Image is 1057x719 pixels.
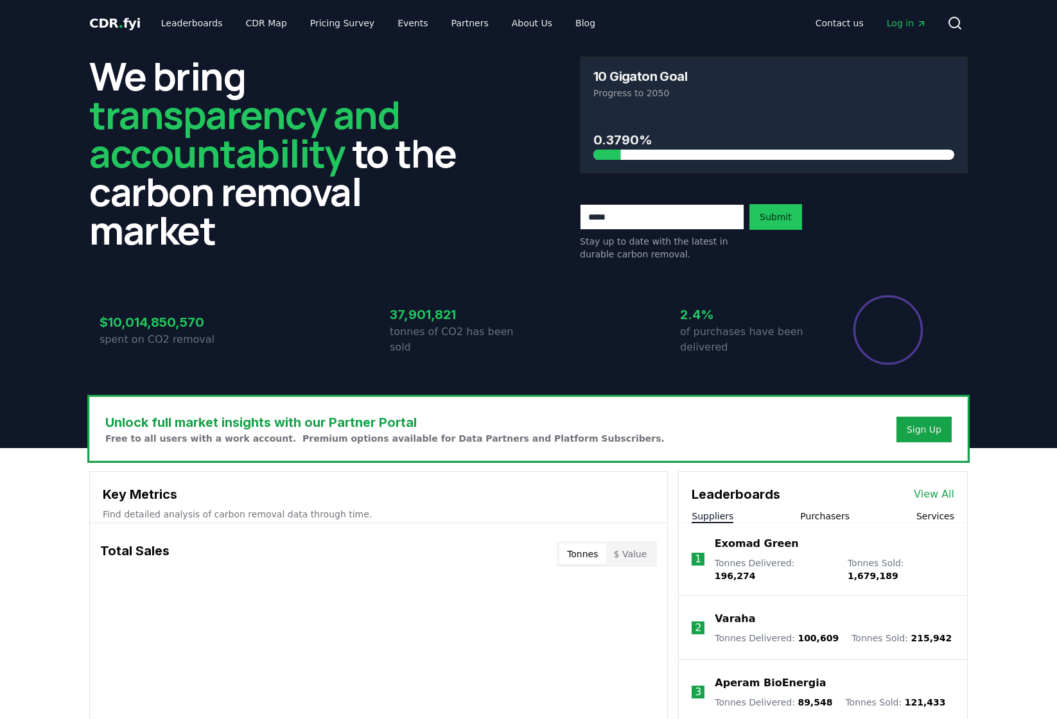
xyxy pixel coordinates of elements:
p: Tonnes Sold : [848,557,954,582]
div: Percentage of sales delivered [852,294,924,366]
h3: Total Sales [100,541,170,567]
a: CDR.fyi [89,14,141,32]
span: . [119,15,123,31]
button: Tonnes [559,544,606,564]
a: Pricing Survey [300,12,385,35]
button: Submit [749,204,802,230]
a: View All [914,487,954,502]
p: Tonnes Delivered : [715,696,832,709]
p: spent on CO2 removal [100,332,238,347]
p: Tonnes Sold : [845,696,945,709]
button: Services [916,510,954,523]
h3: 10 Gigaton Goal [593,70,687,83]
a: Leaderboards [151,12,233,35]
p: Progress to 2050 [593,87,954,100]
p: 2 [695,620,701,636]
a: Partners [441,12,499,35]
span: Log in [887,17,927,30]
a: CDR Map [236,12,297,35]
span: CDR fyi [89,15,141,31]
p: Tonnes Sold : [852,632,952,645]
a: About Us [502,12,563,35]
span: transparency and accountability [89,88,399,179]
span: 215,942 [911,633,952,643]
span: 100,609 [798,633,839,643]
h3: $10,014,850,570 [100,313,238,332]
span: 1,679,189 [848,571,898,581]
a: Exomad Green [715,536,799,551]
span: 89,548 [798,697,832,707]
nav: Main [805,12,937,35]
h3: Key Metrics [103,485,654,504]
a: Contact us [805,12,874,35]
p: Tonnes Delivered : [715,557,835,582]
p: Tonnes Delivered : [715,632,839,645]
h3: 0.3790% [593,130,954,150]
p: 3 [695,684,701,700]
p: tonnes of CO2 has been sold [390,324,528,355]
p: Find detailed analysis of carbon removal data through time. [103,508,654,521]
button: Suppliers [692,510,733,523]
a: Log in [877,12,937,35]
button: $ Value [606,544,655,564]
a: Blog [565,12,606,35]
a: Events [387,12,438,35]
h3: Leaderboards [692,485,780,504]
p: Stay up to date with the latest in durable carbon removal. [580,235,744,261]
p: 1 [695,551,701,567]
a: Varaha [715,611,755,627]
a: Aperam BioEnergia [715,675,826,691]
h3: Unlock full market insights with our Partner Portal [105,413,665,432]
a: Sign Up [907,423,941,436]
h2: We bring to the carbon removal market [89,56,477,249]
h3: 2.4% [680,305,819,324]
nav: Main [151,12,606,35]
p: Free to all users with a work account. Premium options available for Data Partners and Platform S... [105,432,665,445]
button: Sign Up [896,417,952,442]
p: of purchases have been delivered [680,324,819,355]
span: 196,274 [715,571,756,581]
span: 121,433 [905,697,946,707]
button: Purchasers [800,510,850,523]
h3: 37,901,821 [390,305,528,324]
